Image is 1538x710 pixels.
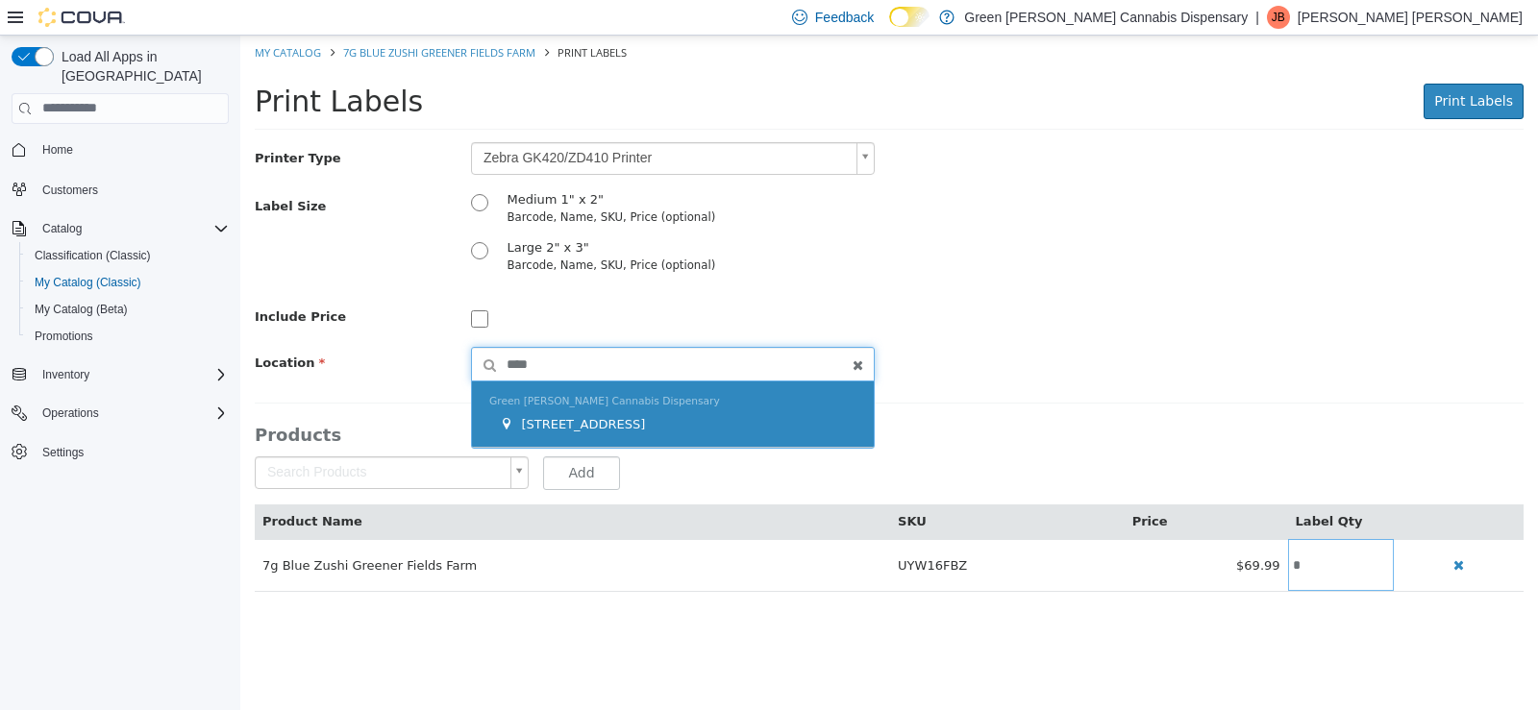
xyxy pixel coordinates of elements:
[1272,6,1285,29] span: JB
[884,469,1048,503] th: Price
[35,248,151,263] span: Classification (Classic)
[42,445,84,460] span: Settings
[35,402,229,425] span: Operations
[249,359,480,372] span: Green [PERSON_NAME] Cannabis Dispensary
[892,521,1040,540] div: $69.99
[14,388,1283,410] h3: Products
[27,271,149,294] a: My Catalog (Classic)
[889,27,890,28] span: Dark Mode
[19,242,236,269] button: Classification (Classic)
[42,405,99,421] span: Operations
[42,367,89,382] span: Inventory
[964,6,1248,29] p: Green [PERSON_NAME] Cannabis Dispensary
[4,361,236,388] button: Inventory
[35,302,128,317] span: My Catalog (Beta)
[38,8,125,27] img: Cova
[35,440,229,464] span: Settings
[266,222,598,239] div: Barcode, Name, SKU, Price (optional)
[4,400,236,427] button: Operations
[27,244,159,267] a: Classification (Classic)
[14,49,183,83] span: Print Labels
[889,7,930,27] input: Dark Mode
[27,325,101,348] a: Promotions
[281,381,405,396] span: [STREET_ADDRESS]
[1298,6,1523,29] p: [PERSON_NAME] [PERSON_NAME]
[12,128,229,516] nav: Complex example
[1267,6,1290,29] div: Joyce Brooke Arnold
[650,503,884,555] td: UYW16FBZ
[14,115,101,130] span: Printer Type
[14,163,86,178] span: Label Size
[27,298,136,321] a: My Catalog (Beta)
[35,275,141,290] span: My Catalog (Classic)
[4,438,236,466] button: Settings
[27,325,229,348] span: Promotions
[35,329,93,344] span: Promotions
[1194,58,1273,73] span: Print Labels
[303,421,380,454] button: Add
[15,422,262,453] span: Search Products
[35,402,107,425] button: Operations
[42,142,73,158] span: Home
[14,469,650,503] th: Product Name
[1255,6,1259,29] p: |
[35,138,81,161] a: Home
[650,469,884,503] th: SKU
[103,10,295,24] a: 7g Blue Zushi Greener Fields Farm
[266,203,598,222] div: Large 2" x 3"
[19,269,236,296] button: My Catalog (Classic)
[35,217,89,240] button: Catalog
[42,183,98,198] span: Customers
[27,244,229,267] span: Classification (Classic)
[4,135,236,163] button: Home
[19,296,236,323] button: My Catalog (Beta)
[4,215,236,242] button: Catalog
[4,175,236,203] button: Customers
[42,221,82,236] span: Catalog
[232,108,608,138] span: Zebra GK420/ZD410 Printer
[317,10,386,24] span: Print Labels
[1048,469,1153,503] th: Label Qty
[14,274,106,288] span: Include Price
[1183,48,1283,84] button: Print Labels
[266,174,598,191] div: Barcode, Name, SKU, Price (optional)
[35,177,229,201] span: Customers
[35,441,91,464] a: Settings
[35,137,229,161] span: Home
[54,47,229,86] span: Load All Apps in [GEOGRAPHIC_DATA]
[231,107,634,139] a: Zebra GK420/ZD410 Printer
[35,363,229,386] span: Inventory
[35,179,106,202] a: Customers
[815,8,874,27] span: Feedback
[14,320,85,334] span: Location
[266,155,598,174] div: Medium 1" x 2"
[14,421,288,453] a: Search Products
[19,323,236,350] button: Promotions
[27,298,229,321] span: My Catalog (Beta)
[14,10,81,24] a: My Catalog
[14,503,650,555] td: 7g Blue Zushi Greener Fields Farm
[35,363,97,386] button: Inventory
[27,271,229,294] span: My Catalog (Classic)
[35,217,229,240] span: Catalog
